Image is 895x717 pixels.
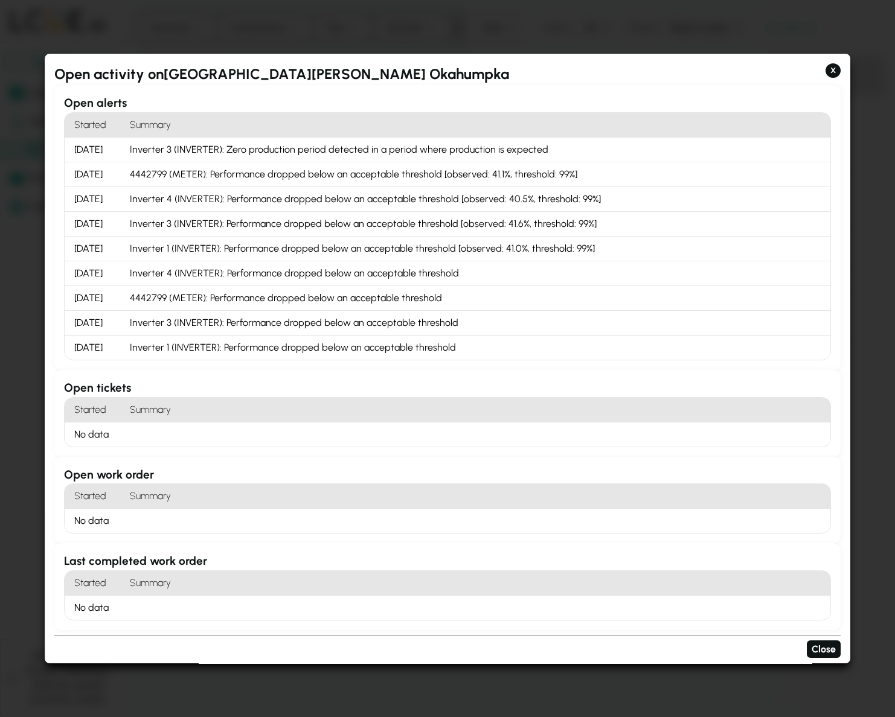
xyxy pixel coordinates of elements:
[125,261,830,286] div: Inverter 4 (INVERTER): Performance dropped below an acceptable threshold
[64,553,831,570] h3: Last completed work order
[65,138,125,162] div: [DATE]
[807,640,841,658] button: Close
[65,509,830,533] div: No data
[125,571,830,596] h4: Summary
[65,311,125,336] div: [DATE]
[125,398,830,422] h4: Summary
[125,212,830,237] div: Inverter 3 (INVERTER): Performance dropped below an acceptable threshold [observed: 41.6%, thresh...
[65,596,830,620] div: No data
[65,398,125,422] h4: Started
[65,336,125,360] div: [DATE]
[65,212,125,237] div: [DATE]
[125,187,830,212] div: Inverter 4 (INVERTER): Performance dropped below an acceptable threshold [observed: 40.5%, thresh...
[65,187,125,212] div: [DATE]
[125,113,830,138] h4: Summary
[65,113,125,138] h4: Started
[125,237,830,261] div: Inverter 1 (INVERTER): Performance dropped below an acceptable threshold [observed: 41.0%, thresh...
[64,95,831,112] h3: Open alerts
[65,484,125,509] h4: Started
[65,571,125,596] h4: Started
[125,484,830,509] h4: Summary
[65,286,125,311] div: [DATE]
[65,422,830,447] div: No data
[125,311,830,336] div: Inverter 3 (INVERTER): Performance dropped below an acceptable threshold
[64,467,831,484] h3: Open work order
[125,286,830,311] div: 4442799 (METER): Performance dropped below an acceptable threshold
[65,162,125,187] div: [DATE]
[65,261,125,286] div: [DATE]
[826,63,841,78] button: X
[125,162,830,187] div: 4442799 (METER): Performance dropped below an acceptable threshold [observed: 41.1%, threshold: 99%]
[65,237,125,261] div: [DATE]
[125,336,830,360] div: Inverter 1 (INVERTER): Performance dropped below an acceptable threshold
[54,63,841,85] h2: Open activity on [GEOGRAPHIC_DATA][PERSON_NAME] Okahumpka
[125,138,830,162] div: Inverter 3 (INVERTER): Zero production period detected in a period where production is expected
[64,380,831,397] h3: Open tickets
